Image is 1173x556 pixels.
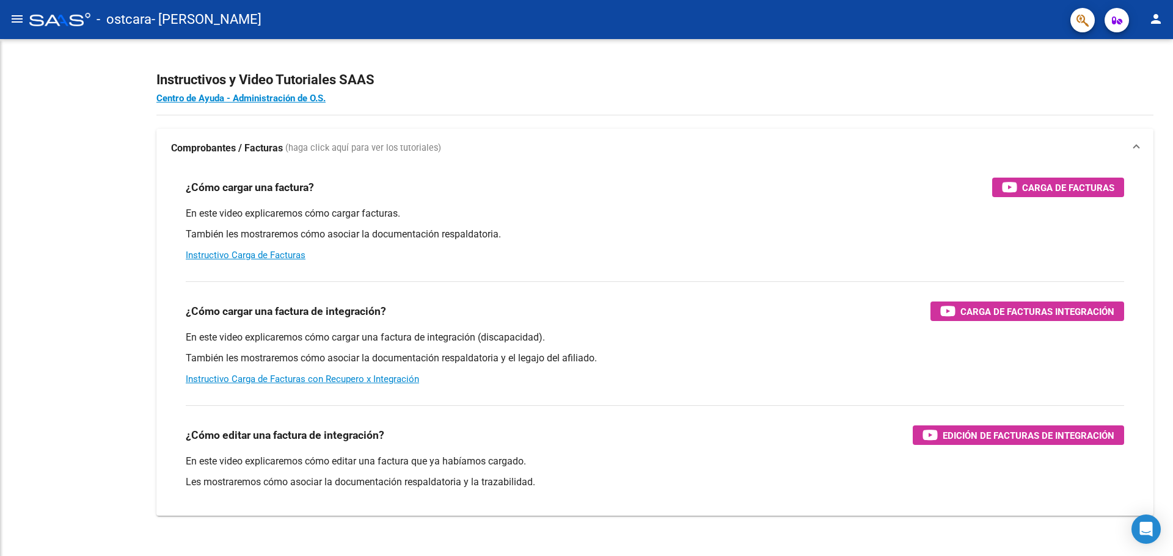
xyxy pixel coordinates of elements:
h3: ¿Cómo cargar una factura? [186,179,314,196]
div: Comprobantes / Facturas (haga click aquí para ver los tutoriales) [156,168,1153,516]
p: En este video explicaremos cómo editar una factura que ya habíamos cargado. [186,455,1124,468]
p: En este video explicaremos cómo cargar una factura de integración (discapacidad). [186,331,1124,344]
p: También les mostraremos cómo asociar la documentación respaldatoria. [186,228,1124,241]
h3: ¿Cómo editar una factura de integración? [186,427,384,444]
a: Instructivo Carga de Facturas [186,250,305,261]
span: - [PERSON_NAME] [152,6,261,33]
a: Centro de Ayuda - Administración de O.S. [156,93,326,104]
span: (haga click aquí para ver los tutoriales) [285,142,441,155]
span: Carga de Facturas Integración [960,304,1114,319]
strong: Comprobantes / Facturas [171,142,283,155]
a: Instructivo Carga de Facturas con Recupero x Integración [186,374,419,385]
h3: ¿Cómo cargar una factura de integración? [186,303,386,320]
p: Les mostraremos cómo asociar la documentación respaldatoria y la trazabilidad. [186,475,1124,489]
button: Carga de Facturas [992,178,1124,197]
p: En este video explicaremos cómo cargar facturas. [186,207,1124,220]
span: - ostcara [97,6,152,33]
h2: Instructivos y Video Tutoriales SAAS [156,68,1153,92]
span: Carga de Facturas [1022,180,1114,195]
button: Edición de Facturas de integración [913,425,1124,445]
p: También les mostraremos cómo asociar la documentación respaldatoria y el legajo del afiliado. [186,352,1124,365]
span: Edición de Facturas de integración [943,428,1114,443]
mat-expansion-panel-header: Comprobantes / Facturas (haga click aquí para ver los tutoriales) [156,129,1153,168]
div: Open Intercom Messenger [1131,514,1161,544]
mat-icon: person [1149,12,1163,26]
mat-icon: menu [10,12,24,26]
button: Carga de Facturas Integración [930,301,1124,321]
